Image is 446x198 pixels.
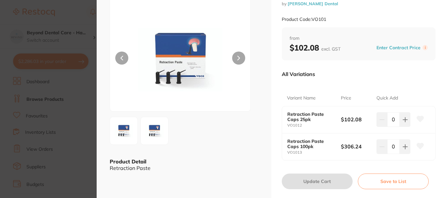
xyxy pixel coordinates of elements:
[341,95,351,101] p: Price
[321,46,341,52] span: excl. GST
[138,8,222,111] img: Zw
[358,174,429,189] button: Save to List
[290,35,428,42] span: from
[341,116,373,123] b: $102.08
[110,158,146,165] b: Product Detail
[287,123,341,128] small: VO1012
[287,139,335,149] b: Retraction Paste Caps 100pk
[287,150,341,155] small: VO1013
[282,71,315,77] p: All Variations
[143,121,166,140] img: Zw
[290,43,341,53] b: $102.08
[374,45,422,51] button: Enter Contract Price
[376,95,398,101] p: Quick Add
[110,165,258,171] div: Retraction Paste
[282,174,353,189] button: Update Cart
[287,112,335,122] b: Retraction Paste Caps 25pk
[112,121,135,140] img: Zw
[341,143,373,150] b: $306.24
[288,1,338,6] a: [PERSON_NAME] Dental
[282,17,326,22] small: Product Code: VO101
[282,1,436,6] small: by
[287,95,316,101] p: Variant Name
[422,45,428,50] label: i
